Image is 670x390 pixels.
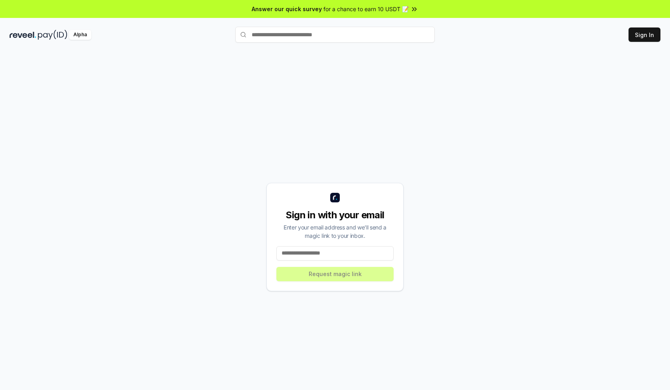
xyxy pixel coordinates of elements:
[276,209,394,221] div: Sign in with your email
[10,30,36,40] img: reveel_dark
[323,5,409,13] span: for a chance to earn 10 USDT 📝
[38,30,67,40] img: pay_id
[69,30,91,40] div: Alpha
[330,193,340,202] img: logo_small
[629,27,660,42] button: Sign In
[276,223,394,240] div: Enter your email address and we’ll send a magic link to your inbox.
[252,5,322,13] span: Answer our quick survey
